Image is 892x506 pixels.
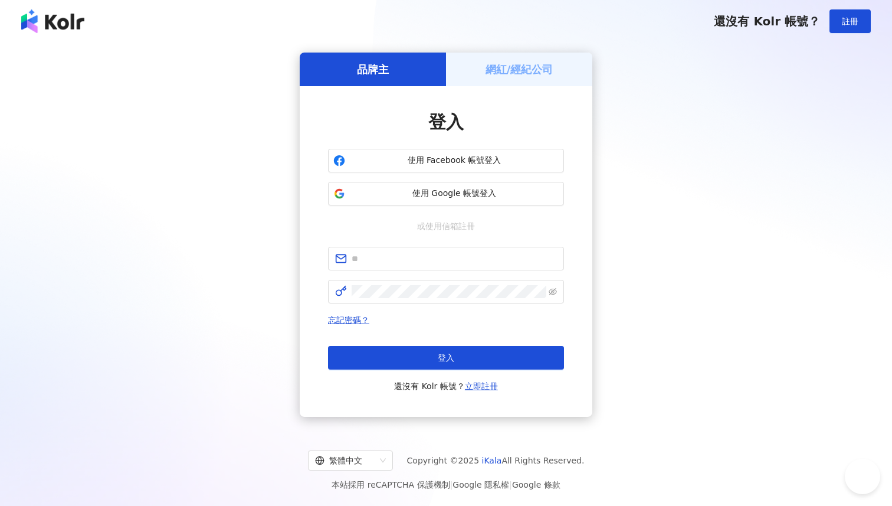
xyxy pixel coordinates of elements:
[315,451,375,470] div: 繁體中文
[450,480,453,489] span: |
[350,188,559,200] span: 使用 Google 帳號登入
[394,379,498,393] span: 還沒有 Kolr 帳號？
[486,62,553,77] h5: 網紅/經紀公司
[465,381,498,391] a: 立即註冊
[328,182,564,205] button: 使用 Google 帳號登入
[328,346,564,370] button: 登入
[714,14,820,28] span: 還沒有 Kolr 帳號？
[357,62,389,77] h5: 品牌主
[549,288,557,296] span: eye-invisible
[21,9,84,33] img: logo
[842,17,858,26] span: 註冊
[328,149,564,172] button: 使用 Facebook 帳號登入
[482,456,502,465] a: iKala
[350,155,559,167] span: 使用 Facebook 帳號登入
[438,353,454,363] span: 登入
[409,220,483,233] span: 或使用信箱註冊
[512,480,560,489] a: Google 條款
[428,112,464,132] span: 登入
[845,459,880,494] iframe: Help Scout Beacon - Open
[829,9,871,33] button: 註冊
[407,453,585,468] span: Copyright © 2025 All Rights Reserved.
[328,315,369,325] a: 忘記密碼？
[332,478,560,492] span: 本站採用 reCAPTCHA 保護機制
[452,480,509,489] a: Google 隱私權
[509,480,512,489] span: |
